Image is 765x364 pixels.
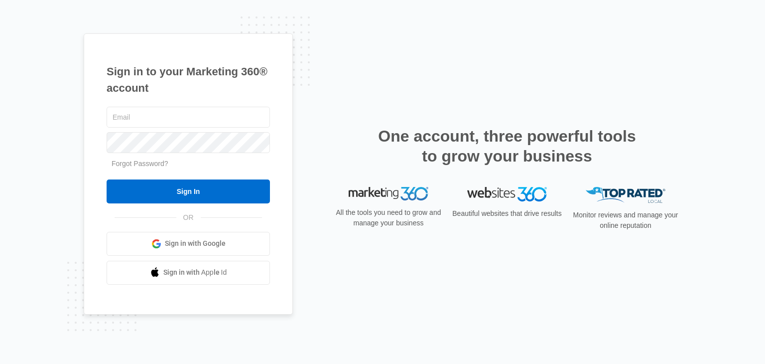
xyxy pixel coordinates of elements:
p: Beautiful websites that drive results [451,208,563,219]
span: Sign in with Google [165,238,226,249]
a: Sign in with Google [107,232,270,256]
img: Marketing 360 [349,187,428,201]
h1: Sign in to your Marketing 360® account [107,63,270,96]
span: OR [176,212,201,223]
input: Sign In [107,180,270,203]
input: Email [107,107,270,128]
h2: One account, three powerful tools to grow your business [375,126,639,166]
img: Websites 360 [467,187,547,201]
span: Sign in with Apple Id [163,267,227,278]
a: Sign in with Apple Id [107,261,270,285]
img: Top Rated Local [586,187,665,203]
p: Monitor reviews and manage your online reputation [570,210,681,231]
a: Forgot Password? [112,160,168,168]
p: All the tools you need to grow and manage your business [333,207,444,228]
